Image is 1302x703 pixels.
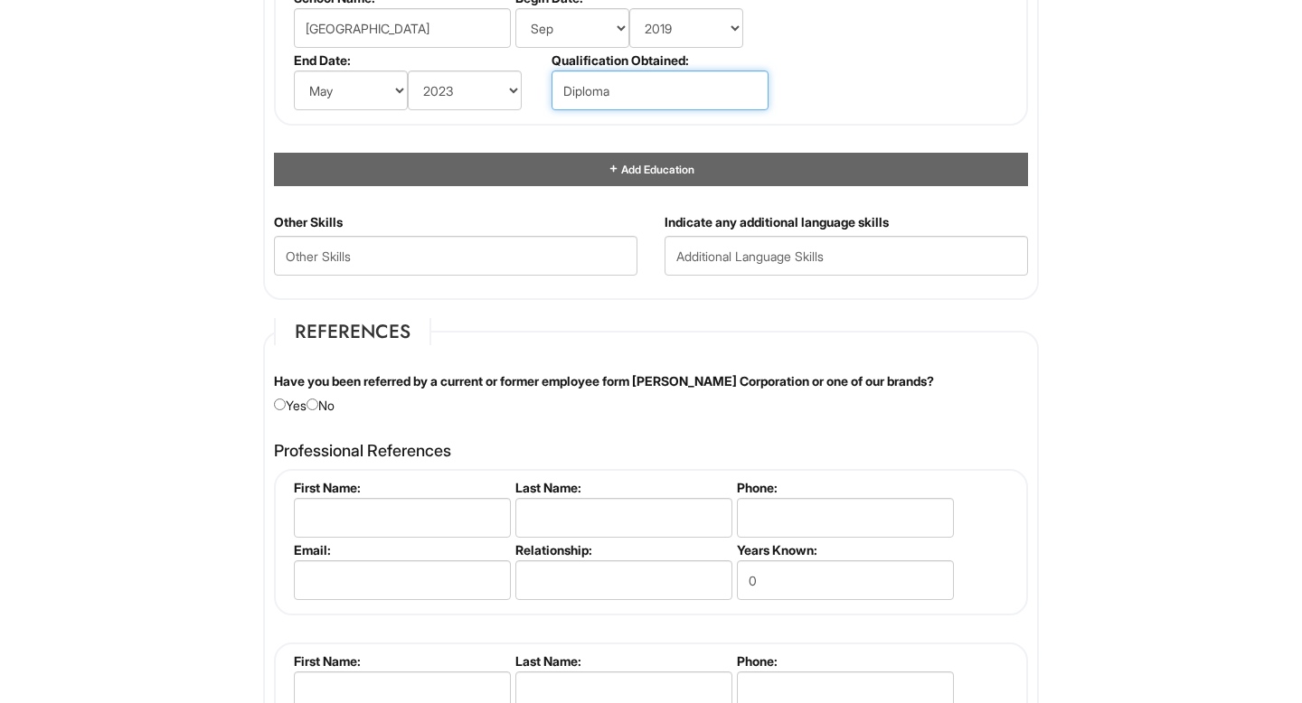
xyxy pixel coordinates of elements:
[294,542,508,558] label: Email:
[665,213,889,231] label: Indicate any additional language skills
[665,236,1028,276] input: Additional Language Skills
[552,52,766,68] label: Qualification Obtained:
[294,52,544,68] label: End Date:
[515,480,730,495] label: Last Name:
[294,480,508,495] label: First Name:
[260,372,1042,415] div: Yes No
[294,653,508,669] label: First Name:
[274,213,343,231] label: Other Skills
[515,653,730,669] label: Last Name:
[737,653,951,669] label: Phone:
[737,542,951,558] label: Years Known:
[608,163,694,176] a: Add Education
[737,480,951,495] label: Phone:
[274,372,934,390] label: Have you been referred by a current or former employee form [PERSON_NAME] Corporation or one of o...
[274,442,1028,460] h4: Professional References
[274,318,431,345] legend: References
[515,542,730,558] label: Relationship:
[274,236,637,276] input: Other Skills
[619,163,694,176] span: Add Education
